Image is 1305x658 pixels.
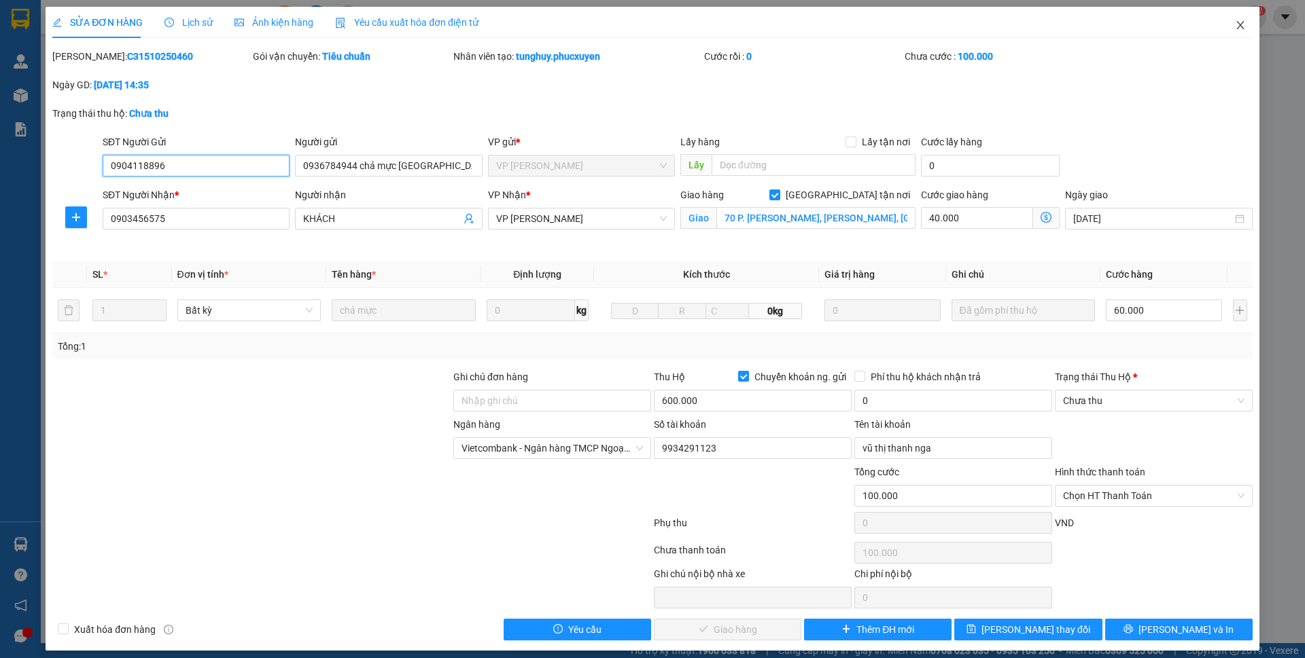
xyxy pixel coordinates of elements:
label: Ngày giao [1065,189,1108,200]
span: Cước hàng [1106,269,1153,280]
span: [PERSON_NAME] và In [1138,622,1234,637]
button: printer[PERSON_NAME] và In [1105,619,1253,640]
span: VP Minh Khai [496,208,667,229]
span: user-add [464,213,474,224]
span: info-circle [164,625,173,634]
b: Chưa thu [129,108,169,119]
input: R [658,303,706,319]
span: Định lượng [513,269,561,280]
span: Ảnh kiện hàng [234,17,313,28]
span: close [1235,20,1246,31]
div: Cước rồi : [704,49,902,64]
button: save[PERSON_NAME] thay đổi [954,619,1102,640]
strong: Công ty TNHH Phúc Xuyên [40,7,154,36]
span: Phí thu hộ khách nhận trả [865,369,986,384]
div: Trạng thái thu hộ: [52,106,300,121]
div: [PERSON_NAME]: [52,49,250,64]
span: Yêu cầu [568,622,602,637]
button: plus [1233,299,1247,321]
label: Số tài khoản [654,419,706,430]
b: 0 [746,51,752,62]
span: Tổng cước [854,467,899,477]
b: 100.000 [958,51,993,62]
span: clock-circle [164,18,174,27]
input: Tên tài khoản [854,437,1052,459]
span: Lấy hàng [680,136,720,147]
input: Ngày giao [1073,211,1232,226]
div: Chưa thanh toán [652,543,853,566]
div: Chưa cước : [905,49,1102,64]
span: Yêu cầu xuất hóa đơn điện tử [335,17,478,28]
label: Ngân hàng [453,419,500,430]
strong: 024 3236 3236 - [33,52,162,75]
input: 0 [824,299,940,321]
button: plusThêm ĐH mới [804,619,952,640]
span: Giao hàng [680,189,724,200]
span: SỬA ĐƠN HÀNG [52,17,143,28]
label: Cước giao hàng [921,189,988,200]
span: kg [575,299,589,321]
div: SĐT Người Nhận [103,187,290,202]
label: Hình thức thanh toán [1055,467,1145,477]
input: Cước giao hàng [921,207,1033,229]
span: [PERSON_NAME] thay đổi [981,622,1090,637]
span: edit [52,18,62,27]
span: Giao [680,207,716,229]
span: Kích thước [683,269,730,280]
span: dollar-circle [1041,212,1051,223]
span: plus [66,212,86,223]
b: tunghuy.phucxuyen [516,51,600,62]
input: Dọc đường [712,154,916,176]
button: plus [65,206,87,228]
input: VD: Bàn, Ghế [332,299,476,321]
input: Ghi Chú [952,299,1096,321]
span: save [967,624,976,635]
input: Cước lấy hàng [921,155,1060,177]
input: D [611,303,659,319]
span: Chưa thu [1063,390,1245,411]
strong: 0888 827 827 - 0848 827 827 [54,64,162,88]
span: exclamation-circle [553,624,563,635]
span: Giá trị hàng [824,269,875,280]
th: Ghi chú [946,261,1101,288]
input: Ghi chú đơn hàng [453,390,651,412]
span: Lấy tận nơi [856,134,916,149]
span: Tên hàng [332,269,376,280]
div: Người gửi [295,134,482,149]
span: 0kg [749,303,802,319]
span: Chọn HT Thanh Toán [1063,486,1245,506]
span: Vietcombank - Ngân hàng TMCP Ngoại Thương Việt Nam [462,438,643,458]
span: Lấy [680,154,712,176]
span: VP Nhận [488,189,526,200]
div: VP gửi [488,134,675,149]
div: Ghi chú nội bộ nhà xe [654,566,852,587]
button: exclamation-circleYêu cầu [504,619,651,640]
button: delete [58,299,80,321]
span: Gửi hàng [GEOGRAPHIC_DATA]: Hotline: [32,39,162,88]
button: Close [1221,7,1259,45]
span: Bất kỳ [186,300,313,321]
div: Gói vận chuyển: [253,49,451,64]
span: Gửi hàng Hạ Long: Hotline: [30,91,164,115]
span: Thêm ĐH mới [856,622,914,637]
b: Tiêu chuẩn [322,51,370,62]
span: Đơn vị tính [177,269,228,280]
div: Chi phí nội bộ [854,566,1052,587]
input: Giao tận nơi [716,207,916,229]
b: C31510250460 [127,51,193,62]
span: Xuất hóa đơn hàng [69,622,161,637]
div: Phụ thu [652,515,853,539]
div: Ngày GD: [52,77,250,92]
span: SL [92,269,103,280]
div: Nhân viên tạo: [453,49,701,64]
span: Thu Hộ [654,371,685,382]
span: VND [1055,517,1074,528]
input: Số tài khoản [654,437,852,459]
span: Chuyển khoản ng. gửi [749,369,852,384]
b: [DATE] 14:35 [94,79,149,90]
span: Lịch sử [164,17,213,28]
label: Ghi chú đơn hàng [453,371,528,382]
div: Người nhận [295,187,482,202]
label: Tên tài khoản [854,419,911,430]
div: Tổng: 1 [58,339,504,354]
